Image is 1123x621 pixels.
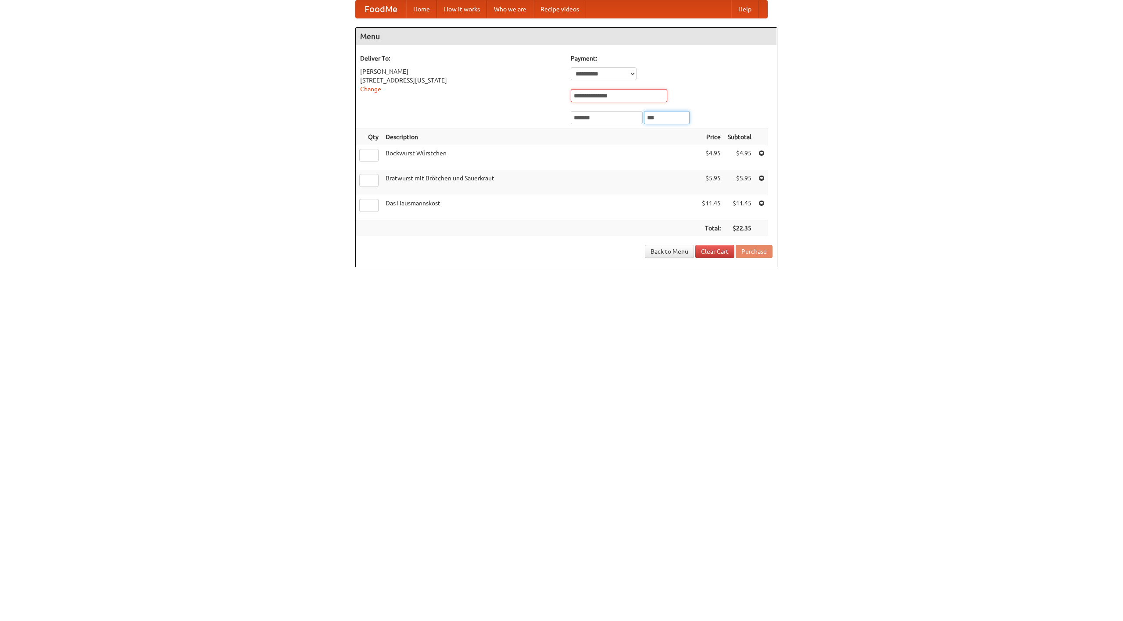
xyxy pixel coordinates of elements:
[382,170,698,195] td: Bratwurst mit Brötchen und Sauerkraut
[736,245,773,258] button: Purchase
[533,0,586,18] a: Recipe videos
[724,170,755,195] td: $5.95
[356,0,406,18] a: FoodMe
[382,145,698,170] td: Bockwurst Würstchen
[382,129,698,145] th: Description
[645,245,694,258] a: Back to Menu
[406,0,437,18] a: Home
[698,195,724,220] td: $11.45
[731,0,758,18] a: Help
[698,145,724,170] td: $4.95
[724,129,755,145] th: Subtotal
[695,245,734,258] a: Clear Cart
[437,0,487,18] a: How it works
[360,54,562,63] h5: Deliver To:
[360,67,562,76] div: [PERSON_NAME]
[724,145,755,170] td: $4.95
[356,129,382,145] th: Qty
[382,195,698,220] td: Das Hausmannskost
[356,28,777,45] h4: Menu
[360,86,381,93] a: Change
[698,129,724,145] th: Price
[571,54,773,63] h5: Payment:
[724,195,755,220] td: $11.45
[724,220,755,237] th: $22.35
[698,220,724,237] th: Total:
[698,170,724,195] td: $5.95
[487,0,533,18] a: Who we are
[360,76,562,85] div: [STREET_ADDRESS][US_STATE]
